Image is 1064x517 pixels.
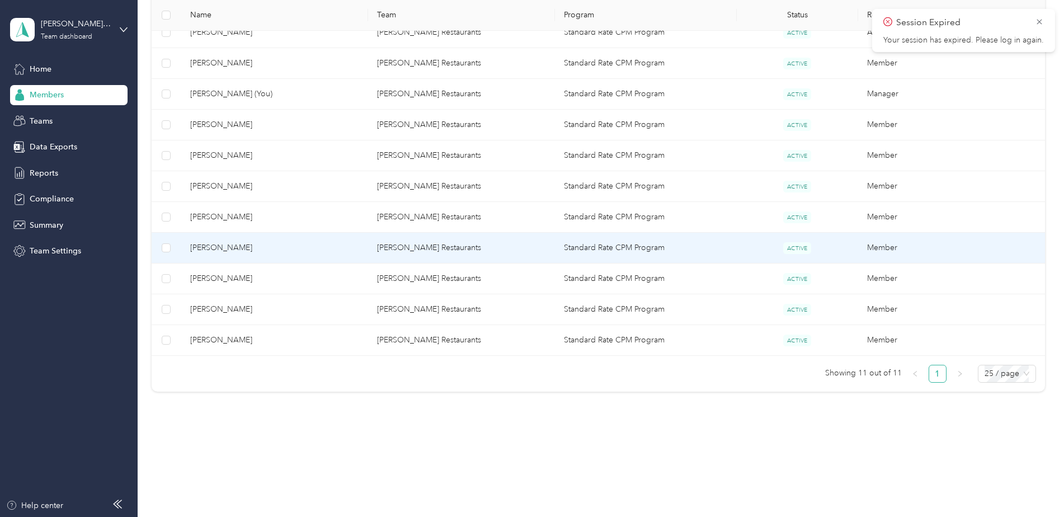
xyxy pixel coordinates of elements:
[783,181,811,192] span: ACTIVE
[858,233,1045,264] td: Member
[896,16,1027,30] p: Session Expired
[190,180,359,192] span: [PERSON_NAME]
[181,140,368,171] td: Jackie Farr
[555,17,737,48] td: Standard Rate CPM Program
[368,110,555,140] td: Munson Restaurants
[912,370,919,377] span: left
[555,294,737,325] td: Standard Rate CPM Program
[190,272,359,285] span: [PERSON_NAME]
[190,149,359,162] span: [PERSON_NAME]
[555,264,737,294] td: Standard Rate CPM Program
[555,110,737,140] td: Standard Rate CPM Program
[929,365,946,382] a: 1
[858,202,1045,233] td: Member
[858,79,1045,110] td: Manager
[368,48,555,79] td: Munson Restaurants
[555,140,737,171] td: Standard Rate CPM Program
[368,171,555,202] td: Munson Restaurants
[368,264,555,294] td: Munson Restaurants
[906,365,924,383] li: Previous Page
[41,18,111,30] div: [PERSON_NAME] Restaurants
[858,140,1045,171] td: Member
[858,264,1045,294] td: Member
[951,365,969,383] li: Next Page
[555,48,737,79] td: Standard Rate CPM Program
[181,264,368,294] td: Juan Feliciano
[190,211,359,223] span: [PERSON_NAME]
[190,119,359,131] span: [PERSON_NAME]
[783,119,811,131] span: ACTIVE
[6,500,63,511] button: Help center
[783,27,811,39] span: ACTIVE
[858,171,1045,202] td: Member
[30,141,77,153] span: Data Exports
[30,245,81,257] span: Team Settings
[181,294,368,325] td: Helena Gerardi
[190,26,359,39] span: [PERSON_NAME]
[978,365,1036,383] div: Page Size
[181,79,368,110] td: Brian Anderson (You)
[783,88,811,100] span: ACTIVE
[30,89,64,101] span: Members
[368,79,555,110] td: Munson Restaurants
[929,365,947,383] li: 1
[783,150,811,162] span: ACTIVE
[858,17,1045,48] td: Account Owner
[30,193,74,205] span: Compliance
[783,335,811,346] span: ACTIVE
[368,233,555,264] td: Munson Restaurants
[555,202,737,233] td: Standard Rate CPM Program
[41,34,92,40] div: Team dashboard
[985,365,1029,382] span: 25 / page
[30,219,63,231] span: Summary
[181,325,368,356] td: Joe Tripodi
[190,88,359,100] span: [PERSON_NAME] (You)
[555,233,737,264] td: Standard Rate CPM Program
[555,171,737,202] td: Standard Rate CPM Program
[825,365,902,382] span: Showing 11 out of 11
[368,294,555,325] td: Munson Restaurants
[181,48,368,79] td: Martin Jacoub
[368,17,555,48] td: Munson Restaurants
[190,334,359,346] span: [PERSON_NAME]
[783,273,811,285] span: ACTIVE
[1001,454,1064,517] iframe: Everlance-gr Chat Button Frame
[181,171,368,202] td: Nicole Basciano
[181,233,368,264] td: Adam Wasik
[181,202,368,233] td: Tony Ray
[368,202,555,233] td: Munson Restaurants
[555,79,737,110] td: Standard Rate CPM Program
[30,167,58,179] span: Reports
[957,370,963,377] span: right
[181,17,368,48] td: Jack Litman
[858,294,1045,325] td: Member
[783,304,811,316] span: ACTIVE
[30,115,53,127] span: Teams
[858,325,1045,356] td: Member
[783,242,811,254] span: ACTIVE
[190,242,359,254] span: [PERSON_NAME]
[190,303,359,316] span: [PERSON_NAME]
[190,57,359,69] span: [PERSON_NAME]
[181,110,368,140] td: Alfredo Velasco
[190,11,359,20] span: Name
[783,58,811,69] span: ACTIVE
[555,325,737,356] td: Standard Rate CPM Program
[858,48,1045,79] td: Member
[368,325,555,356] td: Munson Restaurants
[30,63,51,75] span: Home
[951,365,969,383] button: right
[858,110,1045,140] td: Member
[883,35,1044,45] p: Your session has expired. Please log in again.
[368,140,555,171] td: Munson Restaurants
[906,365,924,383] button: left
[783,211,811,223] span: ACTIVE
